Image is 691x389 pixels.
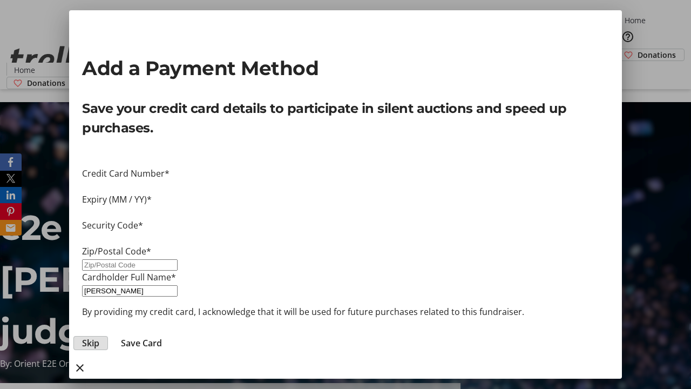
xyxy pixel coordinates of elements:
[82,193,152,205] label: Expiry (MM / YY)*
[82,259,178,271] input: Zip/Postal Code
[82,285,178,297] input: Card Holder Name
[82,271,176,283] label: Cardholder Full Name*
[82,180,609,193] iframe: Secure card number input frame
[73,336,108,350] button: Skip
[82,53,609,83] h2: Add a Payment Method
[69,357,91,379] button: close
[82,337,99,350] span: Skip
[82,99,609,138] p: Save your credit card details to participate in silent auctions and speed up purchases.
[82,232,609,245] iframe: Secure CVC input frame
[82,305,609,318] p: By providing my credit card, I acknowledge that it will be used for future purchases related to t...
[82,167,170,179] label: Credit Card Number*
[82,245,151,257] label: Zip/Postal Code*
[121,337,162,350] span: Save Card
[112,337,171,350] button: Save Card
[82,206,609,219] iframe: Secure expiration date input frame
[82,219,143,231] label: Security Code*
